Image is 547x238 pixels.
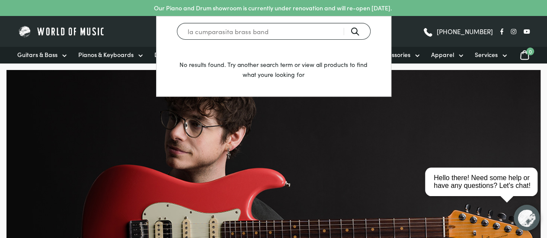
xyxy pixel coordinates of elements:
[157,16,391,96] div: No results found. Try another search term or view all products to find what youre looking for
[154,3,392,13] p: Our Piano and Drum showroom is currently under renovation and will re-open [DATE].
[526,48,534,55] span: 0
[78,50,134,59] span: Pianos & Keyboards
[422,143,547,238] iframe: Chat with our support team
[431,50,454,59] span: Apparel
[475,50,498,59] span: Services
[154,50,209,59] span: Drums & Percussion
[17,50,58,59] span: Guitars & Bass
[378,50,410,59] span: Accessories
[437,28,493,35] span: [PHONE_NUMBER]
[177,23,371,40] input: Search for a product ...
[422,25,493,38] a: [PHONE_NUMBER]
[17,25,106,38] img: World of Music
